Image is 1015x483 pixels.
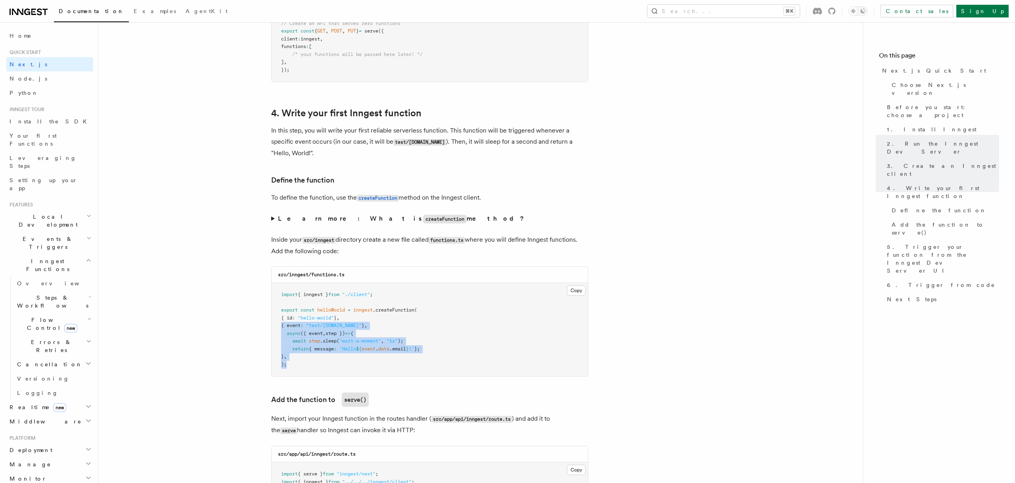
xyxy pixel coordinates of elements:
[301,331,323,336] span: ({ event
[302,237,335,244] code: src/inngest
[6,443,93,457] button: Deployment
[6,446,52,454] span: Deployment
[375,471,378,477] span: ;
[373,307,414,313] span: .createFunction
[14,357,93,371] button: Cancellation
[271,108,421,119] a: 4. Write your first Inngest function
[342,292,370,297] span: "./client"
[129,2,181,21] a: Examples
[331,28,342,34] span: POST
[181,2,232,21] a: AgentKit
[53,403,66,412] span: new
[271,125,588,159] p: In this step, you will write your first reliable serverless function. This function will be trigg...
[6,86,93,100] a: Python
[17,280,99,287] span: Overview
[348,307,350,313] span: =
[54,2,129,22] a: Documentation
[429,237,465,244] code: functions.ts
[301,36,320,42] span: inngest
[14,291,93,313] button: Steps & Workflows
[356,28,359,34] span: }
[406,346,409,352] span: }
[301,323,303,328] span: :
[956,5,1009,17] a: Sign Up
[306,44,309,49] span: :
[892,81,999,97] span: Choose Next.js version
[281,354,284,359] span: }
[884,278,999,292] a: 6. Trigger from code
[278,272,345,277] code: src/inngest/functions.ts
[647,5,800,17] button: Search...⌘K
[284,354,287,359] span: ,
[892,221,999,237] span: Add the function to serve()
[6,202,33,208] span: Features
[357,194,398,201] a: createFunction
[337,315,339,321] span: ,
[306,323,362,328] span: "test/[DOMAIN_NAME]"
[378,346,389,352] span: data
[271,192,588,204] p: To define the function, use the method on the Inngest client.
[278,451,356,457] code: src/app/api/inngest/route.ts
[298,36,301,42] span: :
[14,294,88,310] span: Steps & Workflows
[887,184,999,200] span: 4. Write your first Inngest function
[359,28,362,34] span: =
[280,427,297,434] code: serve
[292,338,306,344] span: await
[292,346,309,352] span: return
[281,67,289,73] span: });
[370,292,373,297] span: ;
[17,375,69,382] span: Versioning
[281,292,298,297] span: import
[309,346,334,352] span: { message
[271,213,588,225] summary: Learn more: What iscreateFunctionmethod?
[59,8,124,14] span: Documentation
[784,7,795,15] kbd: ⌘K
[6,114,93,129] a: Install the SDK
[323,331,326,336] span: ,
[6,475,47,483] span: Monitor
[6,29,93,43] a: Home
[281,307,298,313] span: export
[6,232,93,254] button: Events & Triggers
[887,281,995,289] span: 6. Trigger from code
[6,460,51,468] span: Manage
[364,323,367,328] span: ,
[10,133,57,147] span: Your first Functions
[10,61,47,67] span: Next.js
[271,234,588,257] p: Inside your directory create a new file called where you will define Inngest functions. Add the f...
[323,471,334,477] span: from
[301,307,314,313] span: const
[375,346,378,352] span: .
[186,8,228,14] span: AgentKit
[567,285,586,296] button: Copy
[334,346,337,352] span: :
[14,371,93,386] a: Versioning
[342,393,369,407] code: serve()
[879,64,999,78] a: Next.js Quick Start
[281,362,287,367] span: );
[884,137,999,159] a: 2. Run the Inngest Dev Server
[10,32,32,40] span: Home
[14,360,82,368] span: Cancellation
[281,59,284,65] span: ]
[6,57,93,71] a: Next.js
[10,118,92,125] span: Install the SDK
[292,52,423,57] span: /* your functions will be passed here later! */
[889,203,999,217] a: Define the function
[281,21,400,26] span: // Create an API that serves zero functions
[881,5,953,17] a: Contact sales
[317,307,345,313] span: helloWorld
[431,416,512,423] code: src/app/api/inngest/route.ts
[301,28,314,34] span: const
[134,8,176,14] span: Examples
[398,338,403,344] span: );
[64,324,77,333] span: new
[362,323,364,328] span: }
[387,338,398,344] span: "1s"
[278,215,526,222] strong: Learn more: What is method?
[356,346,362,352] span: ${
[10,155,77,169] span: Leveraging Steps
[14,338,86,354] span: Errors & Retries
[6,418,82,425] span: Middleware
